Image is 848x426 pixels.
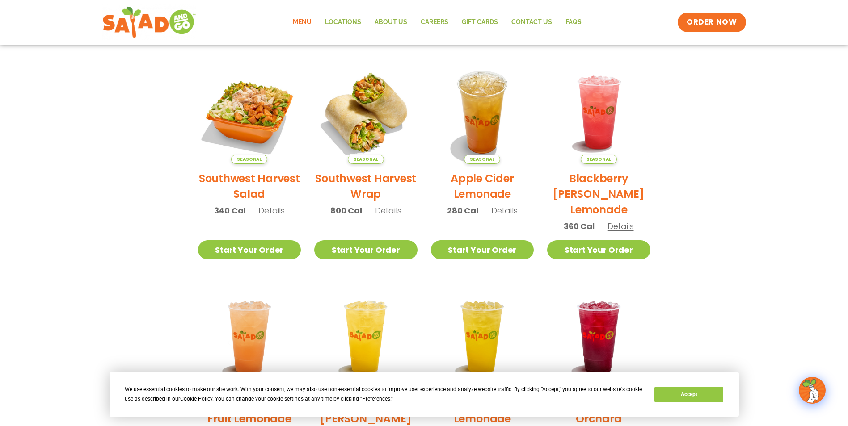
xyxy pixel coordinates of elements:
h2: Apple Cider Lemonade [431,171,534,202]
a: Locations [318,12,368,33]
span: Details [608,221,634,232]
img: Product photo for Southwest Harvest Salad [198,61,301,164]
img: Product photo for Blackberry Bramble Lemonade [547,61,650,164]
span: 360 Cal [564,220,595,232]
img: new-SAG-logo-768×292 [102,4,197,40]
img: Product photo for Apple Cider Lemonade [431,61,534,164]
a: Menu [286,12,318,33]
a: FAQs [559,12,588,33]
span: Seasonal [464,155,500,164]
h2: Southwest Harvest Salad [198,171,301,202]
img: Product photo for Summer Stone Fruit Lemonade [198,286,301,389]
span: Seasonal [581,155,617,164]
a: About Us [368,12,414,33]
span: Seasonal [348,155,384,164]
a: Contact Us [505,12,559,33]
span: Seasonal [231,155,267,164]
img: Product photo for Southwest Harvest Wrap [314,61,418,164]
div: Cookie Consent Prompt [110,372,739,417]
a: Careers [414,12,455,33]
a: ORDER NOW [678,13,746,32]
a: GIFT CARDS [455,12,505,33]
span: Details [375,205,401,216]
img: Product photo for Black Cherry Orchard Lemonade [547,286,650,389]
img: wpChatIcon [800,378,825,403]
span: Preferences [362,396,390,402]
span: Cookie Policy [180,396,212,402]
div: We use essential cookies to make our site work. With your consent, we may also use non-essential ... [125,385,644,404]
a: Start Your Order [198,240,301,259]
a: Start Your Order [431,240,534,259]
h2: Southwest Harvest Wrap [314,171,418,202]
a: Start Your Order [547,240,650,259]
img: Product photo for Sunkissed Yuzu Lemonade [314,286,418,389]
span: 340 Cal [214,205,246,217]
h2: Blackberry [PERSON_NAME] Lemonade [547,171,650,217]
span: ORDER NOW [687,17,737,28]
span: 800 Cal [330,205,362,217]
span: Details [491,205,518,216]
a: Start Your Order [314,240,418,259]
span: 280 Cal [447,205,478,217]
img: Product photo for Mango Grove Lemonade [431,286,534,389]
nav: Menu [286,12,588,33]
button: Accept [654,387,723,402]
span: Details [258,205,285,216]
